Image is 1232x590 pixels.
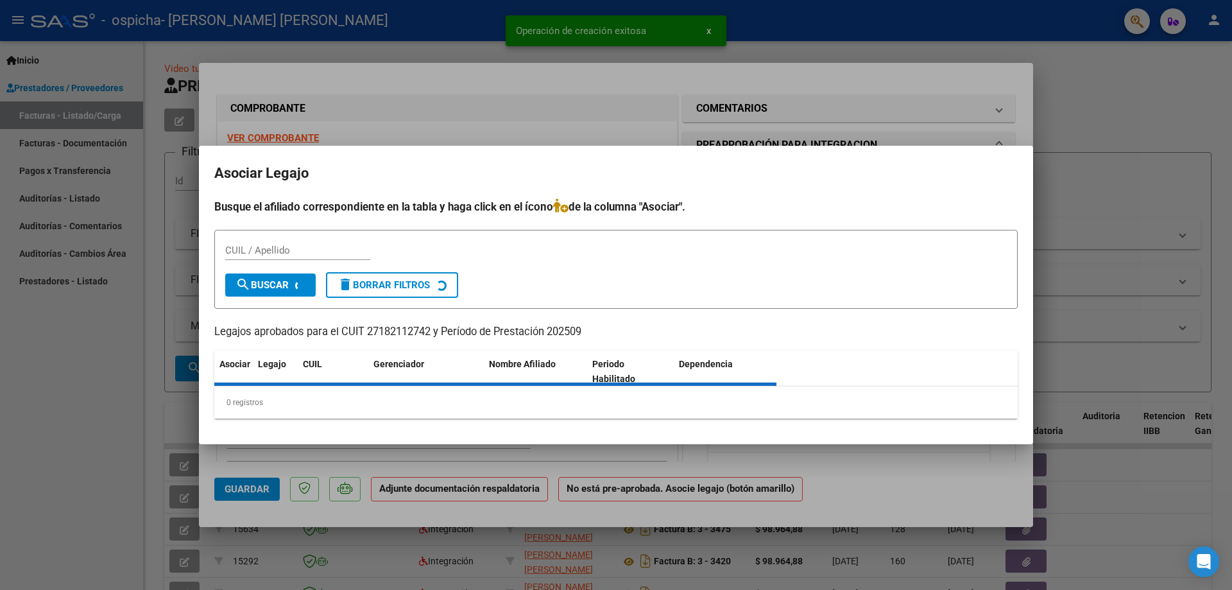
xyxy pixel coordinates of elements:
datatable-header-cell: Nombre Afiliado [484,351,587,393]
span: Buscar [235,279,289,291]
button: Borrar Filtros [326,272,458,298]
span: Periodo Habilitado [592,359,635,384]
datatable-header-cell: Asociar [214,351,253,393]
datatable-header-cell: Legajo [253,351,298,393]
h2: Asociar Legajo [214,161,1018,186]
span: Gerenciador [373,359,424,369]
datatable-header-cell: Periodo Habilitado [587,351,674,393]
h4: Busque el afiliado correspondiente en la tabla y haga click en el ícono de la columna "Asociar". [214,198,1018,215]
datatable-header-cell: Dependencia [674,351,777,393]
p: Legajos aprobados para el CUIT 27182112742 y Período de Prestación 202509 [214,324,1018,340]
mat-icon: delete [338,277,353,292]
datatable-header-cell: Gerenciador [368,351,484,393]
button: Buscar [225,273,316,297]
span: Asociar [219,359,250,369]
span: Legajo [258,359,286,369]
div: Open Intercom Messenger [1188,546,1219,577]
div: 0 registros [214,386,1018,419]
span: Borrar Filtros [338,279,430,291]
mat-icon: search [235,277,251,292]
span: CUIL [303,359,322,369]
span: Nombre Afiliado [489,359,556,369]
datatable-header-cell: CUIL [298,351,368,393]
span: Dependencia [679,359,733,369]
